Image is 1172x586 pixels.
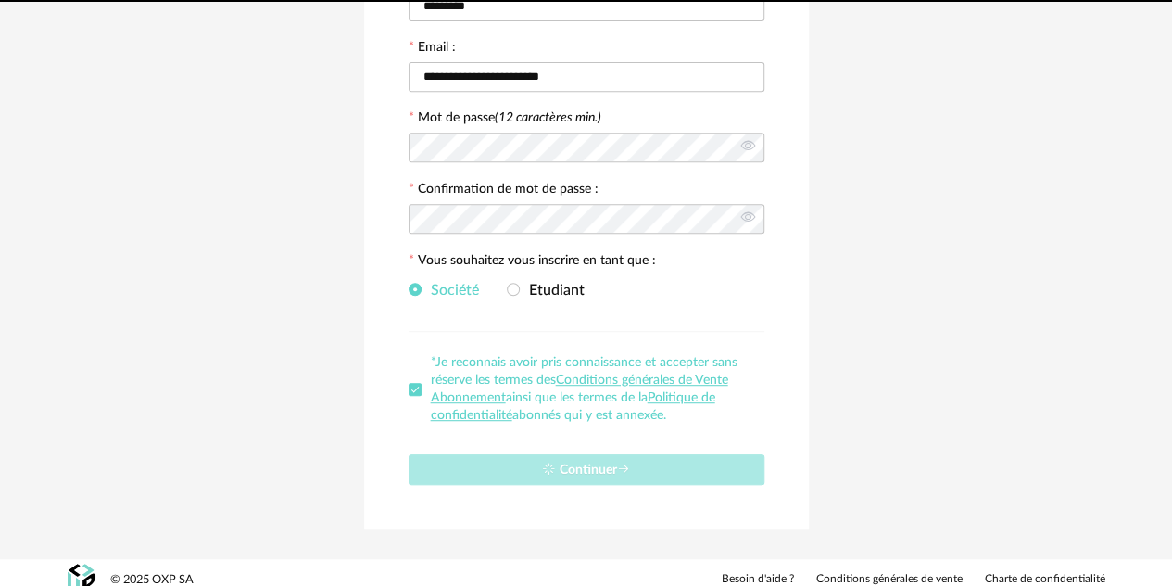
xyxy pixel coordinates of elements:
[418,111,601,124] label: Mot de passe
[422,283,479,298] span: Société
[409,41,456,57] label: Email :
[409,183,599,199] label: Confirmation de mot de passe :
[431,356,737,422] span: *Je reconnais avoir pris connaissance et accepter sans réserve les termes des ainsi que les terme...
[520,283,585,298] span: Etudiant
[409,254,656,271] label: Vous souhaitez vous inscrire en tant que :
[495,111,601,124] i: (12 caractères min.)
[431,374,728,404] a: Conditions générales de Vente Abonnement
[431,391,715,422] a: Politique de confidentialité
